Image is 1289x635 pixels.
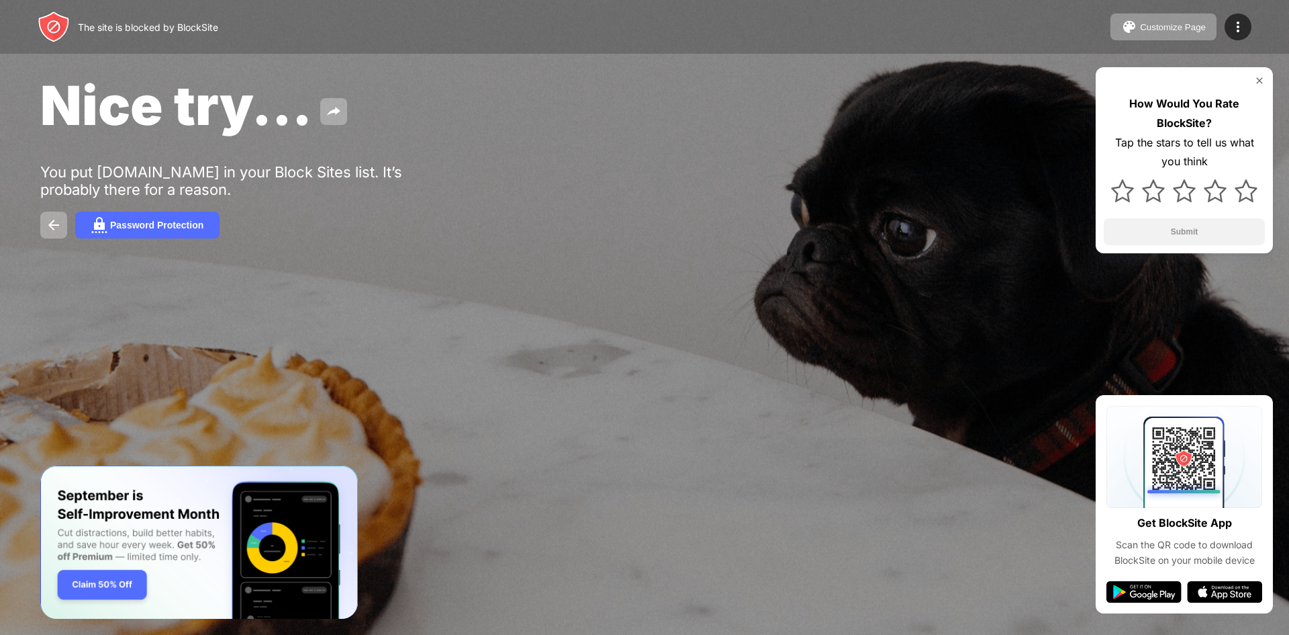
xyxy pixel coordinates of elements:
img: google-play.svg [1106,581,1182,603]
img: star.svg [1173,179,1196,202]
img: back.svg [46,217,62,233]
span: Nice try... [40,73,312,138]
img: share.svg [326,103,342,120]
div: The site is blocked by BlockSite [78,22,218,33]
img: header-logo.svg [38,11,70,43]
img: pallet.svg [1121,19,1137,35]
img: qrcode.svg [1106,406,1262,508]
div: Get BlockSite App [1137,513,1232,533]
div: You put [DOMAIN_NAME] in your Block Sites list. It’s probably there for a reason. [40,163,455,198]
img: app-store.svg [1187,581,1262,603]
div: Customize Page [1140,22,1206,32]
img: star.svg [1204,179,1227,202]
img: menu-icon.svg [1230,19,1246,35]
iframe: Banner [40,466,358,620]
img: star.svg [1111,179,1134,202]
button: Password Protection [75,212,220,239]
img: password.svg [91,217,107,233]
button: Customize Page [1110,13,1216,40]
img: rate-us-close.svg [1254,75,1265,86]
div: Tap the stars to tell us what you think [1104,133,1265,172]
div: How Would You Rate BlockSite? [1104,94,1265,133]
div: Scan the QR code to download BlockSite on your mobile device [1106,538,1262,568]
img: star.svg [1235,179,1257,202]
div: Password Protection [110,220,203,230]
button: Submit [1104,218,1265,245]
img: star.svg [1142,179,1165,202]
